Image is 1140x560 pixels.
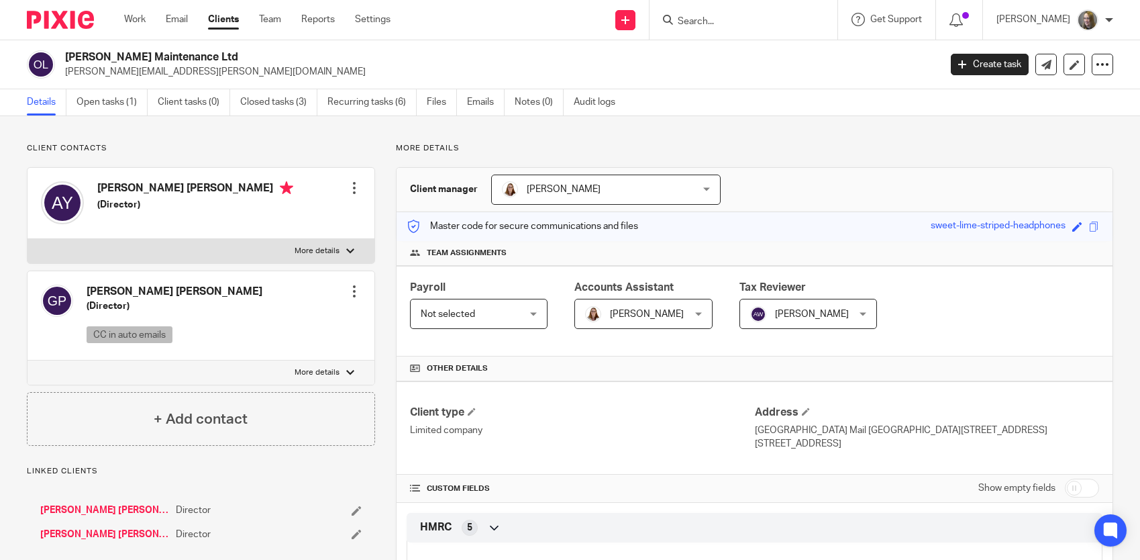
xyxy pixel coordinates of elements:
[755,437,1099,451] p: [STREET_ADDRESS]
[775,310,849,319] span: [PERSON_NAME]
[41,285,73,317] img: svg%3E
[750,306,766,322] img: svg%3E
[295,367,340,378] p: More details
[27,11,94,29] img: Pixie
[515,89,564,115] a: Notes (0)
[467,521,472,534] span: 5
[295,246,340,256] p: More details
[87,326,172,343] p: CC in auto emails
[574,89,625,115] a: Audit logs
[65,50,758,64] h2: [PERSON_NAME] Maintenance Ltd
[97,181,293,198] h4: [PERSON_NAME] [PERSON_NAME]
[327,89,417,115] a: Recurring tasks (6)
[240,89,317,115] a: Closed tasks (3)
[420,520,452,534] span: HMRC
[755,424,1099,437] p: [GEOGRAPHIC_DATA] Mail [GEOGRAPHIC_DATA][STREET_ADDRESS]
[76,89,148,115] a: Open tasks (1)
[280,181,293,195] i: Primary
[410,282,446,293] span: Payroll
[676,16,797,28] input: Search
[410,183,478,196] h3: Client manager
[158,89,230,115] a: Client tasks (0)
[27,89,66,115] a: Details
[574,282,674,293] span: Accounts Assistant
[1077,9,1098,31] img: Emma%201.jpg
[870,15,922,24] span: Get Support
[40,504,169,517] a: [PERSON_NAME] [PERSON_NAME]
[87,285,262,299] h4: [PERSON_NAME] [PERSON_NAME]
[124,13,146,26] a: Work
[301,13,335,26] a: Reports
[355,13,391,26] a: Settings
[40,528,169,541] a: [PERSON_NAME] [PERSON_NAME]
[467,89,505,115] a: Emails
[527,185,601,194] span: [PERSON_NAME]
[166,13,188,26] a: Email
[27,50,55,79] img: svg%3E
[427,363,488,374] span: Other details
[755,406,1099,420] h4: Address
[410,406,754,420] h4: Client type
[427,89,457,115] a: Files
[27,143,375,154] p: Client contacts
[585,306,601,322] img: Me%201.png
[41,181,84,224] img: svg%3E
[176,504,211,517] span: Director
[421,310,475,319] span: Not selected
[208,13,239,26] a: Clients
[427,248,507,259] span: Team assignments
[396,143,1113,154] p: More details
[87,299,262,313] h5: (Director)
[931,219,1066,234] div: sweet-lime-striped-headphones
[176,528,211,541] span: Director
[97,198,293,212] h5: (Director)
[996,13,1070,26] p: [PERSON_NAME]
[65,65,931,79] p: [PERSON_NAME][EMAIL_ADDRESS][PERSON_NAME][DOMAIN_NAME]
[739,282,806,293] span: Tax Reviewer
[407,220,638,233] p: Master code for secure communications and files
[259,13,281,26] a: Team
[27,466,375,477] p: Linked clients
[154,409,248,430] h4: + Add contact
[410,483,754,494] h4: CUSTOM FIELDS
[978,481,1055,495] label: Show empty fields
[410,424,754,437] p: Limited company
[951,54,1029,75] a: Create task
[502,181,518,197] img: Me%201.png
[610,310,684,319] span: [PERSON_NAME]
